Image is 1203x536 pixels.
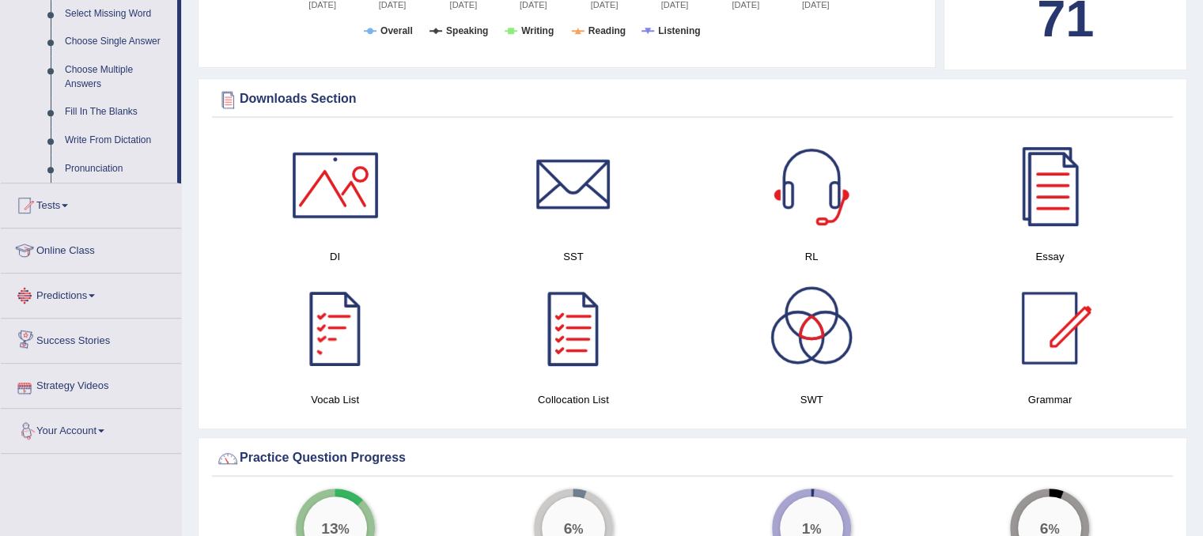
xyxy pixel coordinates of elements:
h4: Essay [939,248,1161,265]
a: Tests [1,183,181,223]
tspan: Overall [380,25,413,36]
a: Strategy Videos [1,364,181,403]
h4: RL [701,248,923,265]
tspan: Writing [521,25,554,36]
a: Choose Single Answer [58,28,177,56]
h4: Vocab List [224,391,446,408]
h4: SST [462,248,684,265]
tspan: Reading [588,25,626,36]
big: 1 [802,519,811,536]
h4: SWT [701,391,923,408]
a: Fill In The Blanks [58,98,177,126]
a: Online Class [1,228,181,268]
div: Practice Question Progress [216,447,1169,470]
a: Your Account [1,409,181,448]
a: Success Stories [1,319,181,358]
a: Choose Multiple Answers [58,56,177,98]
big: 6 [563,519,572,536]
big: 13 [321,519,338,536]
a: Write From Dictation [58,126,177,155]
div: Downloads Section [216,88,1169,111]
h4: Collocation List [462,391,684,408]
h4: DI [224,248,446,265]
a: Predictions [1,274,181,313]
h4: Grammar [939,391,1161,408]
a: Pronunciation [58,155,177,183]
big: 6 [1040,519,1049,536]
tspan: Listening [658,25,700,36]
tspan: Speaking [446,25,488,36]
